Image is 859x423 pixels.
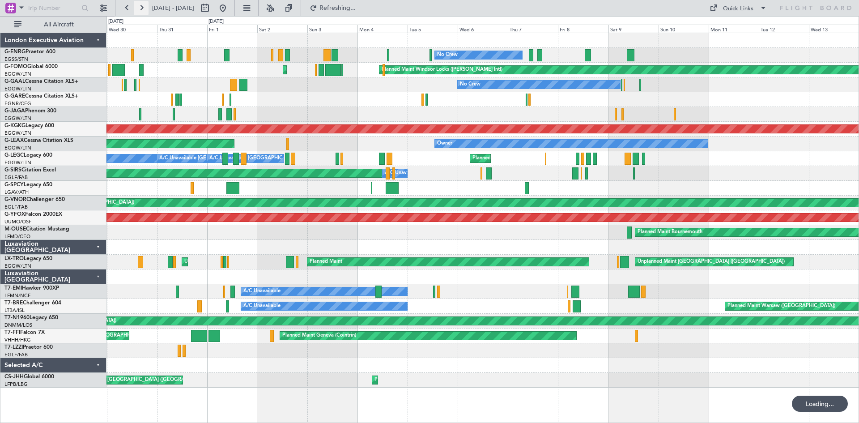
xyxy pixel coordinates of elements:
div: Planned Maint Warsaw ([GEOGRAPHIC_DATA]) [727,299,835,313]
a: G-LEGCLegacy 600 [4,153,52,158]
div: Tue 5 [408,25,458,33]
a: CS-JHHGlobal 6000 [4,374,54,380]
a: G-YFOXFalcon 2000EX [4,212,62,217]
div: Owner [437,137,452,150]
a: T7-BREChallenger 604 [4,300,61,306]
a: LFPB/LBG [4,381,28,388]
a: EGNR/CEG [4,100,31,107]
a: G-SIRSCitation Excel [4,167,56,173]
a: T7-LZZIPraetor 600 [4,345,53,350]
div: A/C Unavailable [385,167,422,180]
div: No Crew [460,78,481,91]
div: Sun 3 [307,25,357,33]
span: All Aircraft [23,21,94,28]
a: G-FOMOGlobal 6000 [4,64,58,69]
span: Refreshing... [319,5,357,11]
a: EGGW/LTN [4,115,31,122]
div: A/C Unavailable [243,299,281,313]
div: Wed 6 [458,25,508,33]
div: Fri 8 [558,25,608,33]
a: T7-N1960Legacy 650 [4,315,58,320]
span: G-GARE [4,94,25,99]
div: Planned Maint [310,255,342,269]
span: G-KGKG [4,123,26,128]
a: G-GAALCessna Citation XLS+ [4,79,78,84]
a: G-KGKGLegacy 600 [4,123,54,128]
div: Thu 31 [157,25,207,33]
div: Tue 12 [759,25,809,33]
div: Sat 9 [608,25,659,33]
div: Planned Maint [GEOGRAPHIC_DATA] [285,63,371,77]
span: M-OUSE [4,226,26,232]
span: G-ENRG [4,49,26,55]
div: No Crew [437,48,458,62]
a: EGSS/STN [4,56,28,63]
a: EGLF/FAB [4,351,28,358]
span: G-JAGA [4,108,25,114]
div: [DATE] [108,18,123,26]
span: T7-FFI [4,330,20,335]
a: EGLF/FAB [4,204,28,210]
div: Planned Maint Geneva (Cointrin) [282,329,356,342]
a: LGAV/ATH [4,189,29,196]
span: G-LEAX [4,138,24,143]
span: G-SIRS [4,167,21,173]
span: [DATE] - [DATE] [152,4,194,12]
div: Planned Maint [GEOGRAPHIC_DATA] ([GEOGRAPHIC_DATA]) [73,373,214,387]
span: G-LEGC [4,153,24,158]
a: LFMN/NCE [4,292,31,299]
div: Planned Maint Windsor Locks ([PERSON_NAME] Intl) [382,63,502,77]
a: EGLF/FAB [4,174,28,181]
div: Sat 2 [257,25,307,33]
button: Quick Links [705,1,771,15]
a: LFMD/CEQ [4,233,30,240]
div: Unplanned Maint [GEOGRAPHIC_DATA] ([GEOGRAPHIC_DATA]) [184,255,332,269]
a: EGGW/LTN [4,85,31,92]
div: Wed 13 [809,25,859,33]
a: M-OUSECitation Mustang [4,226,69,232]
a: G-SPCYLegacy 650 [4,182,52,188]
div: [DATE] [208,18,224,26]
div: Planned Maint [GEOGRAPHIC_DATA] ([GEOGRAPHIC_DATA]) [374,373,515,387]
div: A/C Unavailable [GEOGRAPHIC_DATA] ([GEOGRAPHIC_DATA]) [209,152,355,165]
span: CS-JHH [4,374,24,380]
span: T7-BRE [4,300,23,306]
div: Planned Maint Bournemouth [638,226,702,239]
div: Planned Maint [GEOGRAPHIC_DATA] ([GEOGRAPHIC_DATA]) [472,152,613,165]
span: G-FOMO [4,64,27,69]
div: A/C Unavailable [GEOGRAPHIC_DATA] ([GEOGRAPHIC_DATA]) [159,152,305,165]
span: LX-TRO [4,256,24,261]
a: G-ENRGPraetor 600 [4,49,55,55]
div: Thu 7 [508,25,558,33]
button: All Aircraft [10,17,97,32]
div: Wed 30 [107,25,157,33]
span: T7-EMI [4,286,22,291]
span: T7-N1960 [4,315,30,320]
div: Mon 4 [357,25,408,33]
div: Quick Links [723,4,753,13]
a: EGGW/LTN [4,130,31,137]
div: A/C Unavailable [243,285,281,298]
div: Mon 11 [709,25,759,33]
div: Sun 10 [659,25,709,33]
a: G-GARECessna Citation XLS+ [4,94,78,99]
a: G-JAGAPhenom 300 [4,108,56,114]
div: Loading... [792,396,848,412]
a: UUMO/OSF [4,218,31,225]
a: LTBA/ISL [4,307,25,314]
a: EGGW/LTN [4,145,31,151]
a: LX-TROLegacy 650 [4,256,52,261]
a: G-LEAXCessna Citation XLS [4,138,73,143]
a: T7-FFIFalcon 7X [4,330,45,335]
span: G-VNOR [4,197,26,202]
a: G-VNORChallenger 650 [4,197,65,202]
span: G-SPCY [4,182,24,188]
span: G-YFOX [4,212,25,217]
a: DNMM/LOS [4,322,32,329]
a: EGGW/LTN [4,263,31,269]
span: T7-LZZI [4,345,23,350]
a: EGGW/LTN [4,159,31,166]
div: Fri 1 [207,25,257,33]
input: Trip Number [27,1,79,15]
a: VHHH/HKG [4,337,31,343]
